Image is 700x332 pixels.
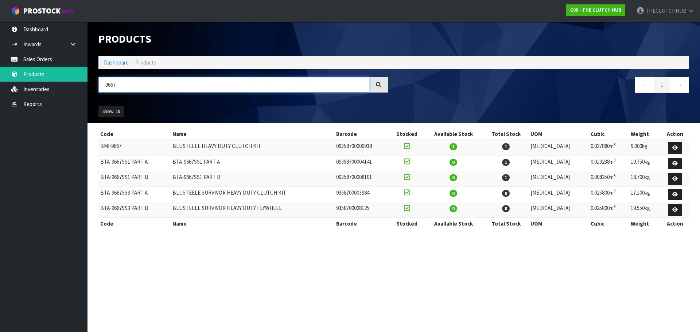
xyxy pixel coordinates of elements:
[629,140,661,156] td: 9.000kg
[171,156,334,171] td: BTA-9667SS1 PART A
[98,171,171,187] td: BTA-9667SS1 PART B
[629,218,661,229] th: Weight
[629,187,661,202] td: 17.100kg
[389,218,424,229] th: Stocked
[450,159,457,166] span: 0
[502,190,510,197] span: 0
[502,205,510,212] span: 0
[450,190,457,197] span: 0
[502,174,510,181] span: 1
[334,156,389,171] td: 09358700004141
[502,159,510,166] span: 1
[654,77,670,93] a: 1
[502,143,510,150] span: 1
[171,202,334,218] td: BLUSTEELE SURVIVOR HEAVY DUTY FLYWHEEL
[171,187,334,202] td: BLUSTEELE SURVIVOR HEAVY DUTY CLUTCH KIT
[334,187,389,202] td: 9358700003984
[589,218,629,229] th: Cubic
[529,171,589,187] td: [MEDICAL_DATA]
[104,59,129,66] a: Dashboard
[98,140,171,156] td: BMI-9667
[98,106,124,117] button: Show: 10
[334,128,389,140] th: Barcode
[629,202,661,218] td: 19.550kg
[389,128,424,140] th: Stocked
[529,156,589,171] td: [MEDICAL_DATA]
[635,77,654,93] a: ←
[614,142,616,147] sup: 3
[614,157,616,163] sup: 3
[529,128,589,140] th: UOM
[98,128,171,140] th: Code
[98,202,171,218] td: BTA-9667SS3 PART B
[450,143,457,150] span: 1
[529,140,589,156] td: [MEDICAL_DATA]
[483,218,529,229] th: Total Stock
[589,171,629,187] td: 0.008250m
[424,218,483,229] th: Available Stock
[11,6,20,15] img: cube-alt.png
[629,156,661,171] td: 19.750kg
[171,128,334,140] th: Name
[98,77,369,93] input: Search products
[614,173,616,178] sup: 3
[483,128,529,140] th: Total Stock
[529,202,589,218] td: [MEDICAL_DATA]
[62,8,73,15] small: WMS
[661,218,689,229] th: Action
[171,218,334,229] th: Name
[646,7,687,14] span: THECLUTCHHUB
[614,188,616,194] sup: 3
[98,187,171,202] td: BTA-9667SS3 PART A
[589,156,629,171] td: 0.019238m
[334,202,389,218] td: 9358700008125
[589,128,629,140] th: Cubic
[135,59,156,66] span: Products
[589,140,629,156] td: 0.027880m
[670,77,689,93] a: →
[23,6,61,16] span: ProStock
[529,218,589,229] th: UOM
[450,174,457,181] span: 0
[629,128,661,140] th: Weight
[98,33,388,45] h1: Products
[399,77,689,95] nav: Page navigation
[171,171,334,187] td: BTA-9667SS1 PART B
[424,128,483,140] th: Available Stock
[589,202,629,218] td: 0.025800m
[98,218,171,229] th: Code
[98,156,171,171] td: BTA-9667SS1 PART A
[334,140,389,156] td: 09358700000938
[629,171,661,187] td: 18.700kg
[450,205,457,212] span: 0
[589,187,629,202] td: 0.025800m
[334,218,389,229] th: Barcode
[171,140,334,156] td: BLUSTEELE HEAVY DUTY CLUTCH KIT
[570,7,621,13] strong: C09 - THE CLUTCH HUB
[529,187,589,202] td: [MEDICAL_DATA]
[661,128,689,140] th: Action
[334,171,389,187] td: 09358700008101
[614,204,616,209] sup: 3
